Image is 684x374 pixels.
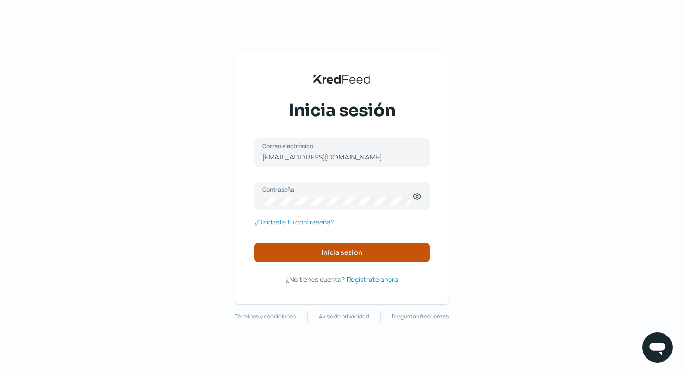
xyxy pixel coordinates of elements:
a: Términos y condiciones [235,311,296,322]
label: Contraseña [262,186,412,194]
span: Inicia sesión [322,249,362,256]
a: ¿Olvidaste tu contraseña? [254,216,334,228]
label: Correo electrónico [262,142,412,150]
a: Regístrate ahora [347,273,398,285]
span: Inicia sesión [288,99,396,122]
span: ¿No tienes cuenta? [286,275,345,284]
a: Preguntas frecuentes [392,311,449,322]
button: Inicia sesión [254,243,430,262]
img: chatIcon [648,338,667,357]
a: Aviso de privacidad [319,311,369,322]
